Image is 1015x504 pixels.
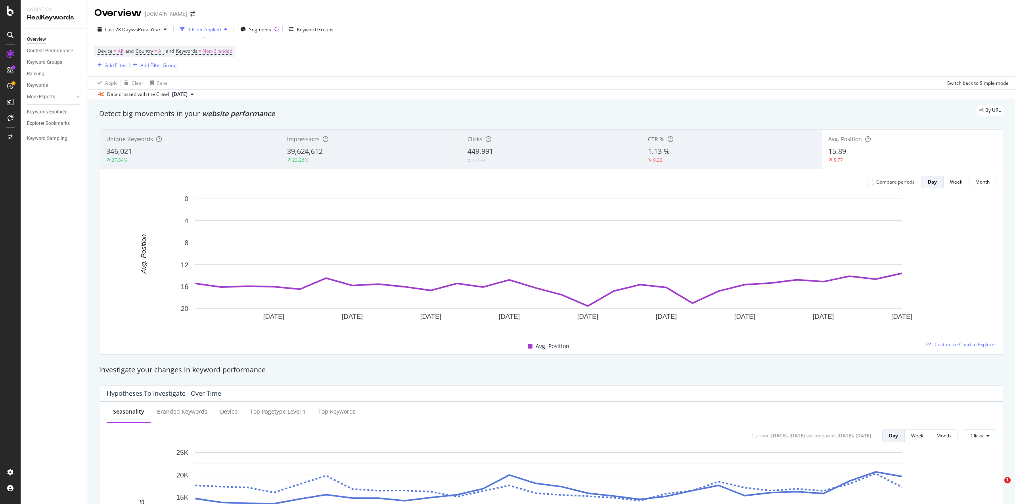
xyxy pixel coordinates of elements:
[648,146,670,156] span: 1.13 %
[94,77,117,89] button: Apply
[181,261,188,269] text: 12
[220,408,237,416] div: Device
[185,217,188,225] text: 4
[950,178,962,185] div: Week
[185,195,188,203] text: 0
[147,77,168,89] button: Save
[420,313,442,320] text: [DATE]
[27,134,82,143] a: Keyword Sampling
[94,60,126,70] button: Add Filter
[176,48,197,54] span: Keywords
[107,389,221,397] div: Hypotheses to Investigate - Over Time
[176,471,189,479] text: 20K
[944,176,969,188] button: Week
[467,146,493,156] span: 449,991
[648,135,665,143] span: CTR %
[181,305,188,312] text: 20
[27,58,82,67] a: Keyword Groups
[976,105,1004,116] div: legacy label
[99,365,1004,375] div: Investigate your changes in keyword performance
[771,432,805,439] div: [DATE] - [DATE]
[975,178,990,185] div: Month
[157,408,207,416] div: Branded Keywords
[176,494,189,501] text: 15K
[27,108,67,116] div: Keywords Explorer
[286,23,337,36] button: Keyword Groups
[157,80,168,86] div: Save
[136,48,153,54] span: Country
[166,48,174,54] span: and
[130,60,176,70] button: Add Filter Group
[27,58,62,67] div: Keyword Groups
[94,23,170,36] button: Last 28 DaysvsPrev. Year
[250,408,306,416] div: Top pagetype Level 1
[806,432,836,439] div: vs Compared :
[930,429,958,442] button: Month
[132,80,144,86] div: Clear
[113,408,144,416] div: Seasonality
[106,135,153,143] span: Unique Keywords
[536,341,569,351] span: Avg. Position
[889,432,898,439] div: Day
[185,239,188,247] text: 8
[318,408,356,416] div: Top Keywords
[237,23,274,36] button: Segments
[188,26,221,33] div: 1 Filter Applied
[190,11,195,17] div: arrow-right-arrow-left
[177,23,230,36] button: 1 Filter Applied
[27,81,82,90] a: Keywords
[181,283,188,291] text: 16
[928,178,937,185] div: Day
[656,313,677,320] text: [DATE]
[27,119,70,128] div: Explorer Bookmarks
[882,429,905,442] button: Day
[27,47,73,55] div: Content Performance
[158,46,164,57] span: All
[947,80,1009,86] div: Switch back to Simple mode
[172,91,188,98] span: 2025 Sep. 3rd
[287,135,320,143] span: Impressions
[964,429,996,442] button: Clicks
[27,93,74,101] a: More Reports
[27,119,82,128] a: Explorer Bookmarks
[813,313,834,320] text: [DATE]
[342,313,363,320] text: [DATE]
[577,313,599,320] text: [DATE]
[751,432,770,439] div: Current:
[653,157,663,163] div: 0.32
[969,176,996,188] button: Month
[140,234,147,274] text: Avg. Position
[114,48,117,54] span: =
[118,46,123,57] span: All
[297,26,333,33] div: Keyword Groups
[944,77,1009,89] button: Switch back to Simple mode
[833,157,843,163] div: 5.77
[105,80,117,86] div: Apply
[105,62,126,69] div: Add Filter
[927,341,996,348] a: Customize Chart in Explorer
[27,35,82,44] a: Overview
[27,108,82,116] a: Keywords Explorer
[837,432,871,439] div: [DATE] - [DATE]
[985,108,1001,113] span: By URL
[905,429,930,442] button: Week
[828,135,862,143] span: Avg. Position
[249,26,271,33] span: Segments
[140,62,176,69] div: Add Filter Group
[125,48,134,54] span: and
[1004,477,1011,483] span: 1
[176,449,189,456] text: 25K
[734,313,756,320] text: [DATE]
[94,6,142,20] div: Overview
[107,195,990,332] div: A chart.
[105,26,133,33] span: Last 28 Days
[145,10,187,18] div: [DOMAIN_NAME]
[27,81,48,90] div: Keywords
[263,313,285,320] text: [DATE]
[472,157,486,164] div: 4.33%
[467,159,471,162] img: Equal
[936,432,951,439] div: Month
[27,13,81,22] div: RealKeywords
[27,47,82,55] a: Content Performance
[27,6,81,13] div: Analytics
